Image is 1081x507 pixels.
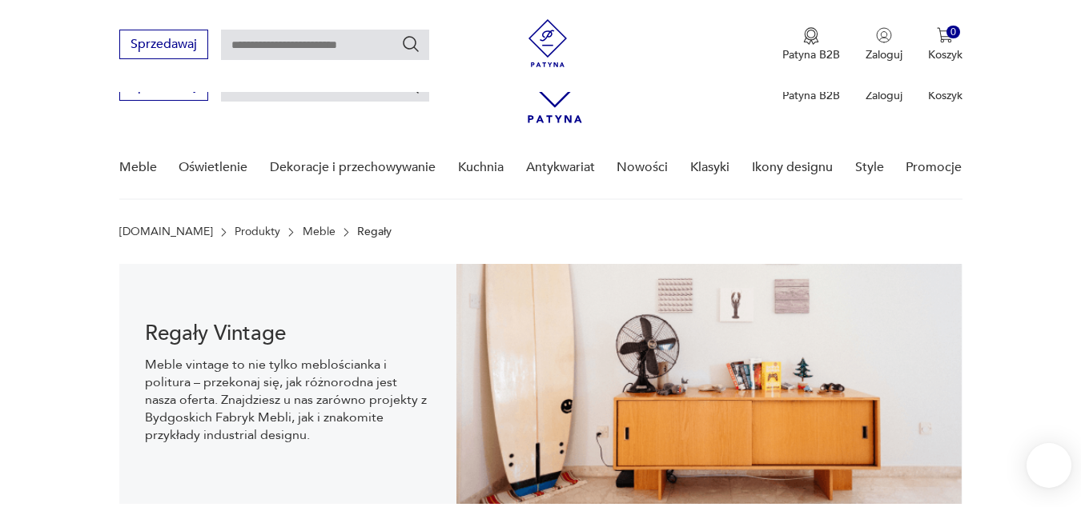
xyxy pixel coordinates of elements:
a: Oświetlenie [179,137,247,198]
a: Meble [119,137,157,198]
iframe: Smartsupp widget button [1027,443,1071,488]
p: Patyna B2B [782,47,840,62]
p: Koszyk [928,88,962,103]
a: Ikona medaluPatyna B2B [782,27,840,62]
button: Szukaj [401,34,420,54]
a: Kuchnia [458,137,504,198]
button: 0Koszyk [928,27,962,62]
h1: Regały Vintage [145,324,431,343]
a: Meble [303,226,336,238]
img: dff48e7735fce9207bfd6a1aaa639af4.png [456,264,962,504]
p: Zaloguj [866,47,902,62]
img: Ikonka użytkownika [876,27,892,43]
a: Klasyki [690,137,729,198]
a: Antykwariat [526,137,595,198]
p: Patyna B2B [782,88,840,103]
p: Meble vintage to nie tylko meblościanka i politura – przekonaj się, jak różnorodna jest nasza ofe... [145,356,431,444]
a: Produkty [235,226,280,238]
a: Sprzedawaj [119,82,208,93]
button: Patyna B2B [782,27,840,62]
a: Nowości [617,137,668,198]
p: Koszyk [928,47,962,62]
a: Dekoracje i przechowywanie [270,137,436,198]
button: Zaloguj [866,27,902,62]
div: 0 [946,26,960,39]
img: Patyna - sklep z meblami i dekoracjami vintage [524,19,572,67]
button: Sprzedawaj [119,30,208,59]
a: [DOMAIN_NAME] [119,226,213,238]
p: Regały [357,226,392,238]
a: Style [855,137,884,198]
img: Ikona medalu [803,27,819,45]
a: Sprzedawaj [119,40,208,51]
p: Zaloguj [866,88,902,103]
img: Ikona koszyka [937,27,953,43]
a: Promocje [906,137,962,198]
a: Ikony designu [752,137,833,198]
